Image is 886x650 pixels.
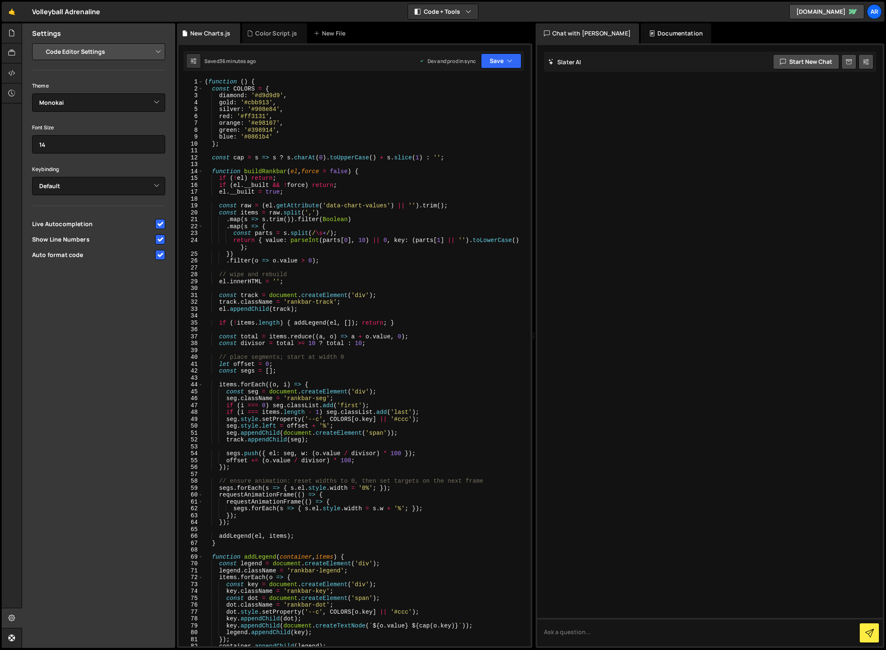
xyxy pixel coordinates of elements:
div: 63 [179,512,203,519]
div: 60 [179,491,203,499]
div: 77 [179,609,203,616]
div: 43 [179,375,203,382]
button: Code + Tools [408,4,478,19]
div: 25 [179,251,203,258]
div: 3 [179,92,203,99]
div: 65 [179,526,203,533]
div: 45 [179,388,203,396]
div: New Charts.js [190,29,230,38]
label: Keybinding [32,165,59,174]
div: 2 [179,86,203,93]
div: 47 [179,402,203,409]
div: 50 [179,423,203,430]
button: Start new chat [773,54,839,69]
div: 71 [179,567,203,574]
div: 37 [179,333,203,340]
div: 72 [179,574,203,581]
div: 16 [179,182,203,189]
button: Save [481,53,521,68]
div: 13 [179,161,203,168]
div: 7 [179,120,203,127]
div: 36 minutes ago [219,58,256,65]
div: 39 [179,347,203,354]
div: 35 [179,320,203,327]
div: 80 [179,629,203,636]
div: 57 [179,471,203,478]
div: 27 [179,265,203,272]
div: Saved [204,58,256,65]
div: Color Script.js [255,29,297,38]
div: 68 [179,547,203,554]
div: 54 [179,450,203,457]
a: [DOMAIN_NAME] [789,4,864,19]
div: 42 [179,368,203,375]
div: 58 [179,478,203,485]
div: 78 [179,615,203,622]
div: 38 [179,340,203,347]
div: 48 [179,409,203,416]
a: Ar [867,4,882,19]
div: 82 [179,643,203,650]
span: Auto format code [32,251,154,259]
div: Chat with [PERSON_NAME] [536,23,639,43]
div: 59 [179,485,203,492]
div: 44 [179,381,203,388]
div: 33 [179,306,203,313]
div: 55 [179,457,203,464]
div: 69 [179,554,203,561]
div: Documentation [641,23,711,43]
span: Show Line Numbers [32,235,154,244]
h2: Settings [32,29,61,38]
div: 40 [179,354,203,361]
div: 24 [179,237,203,251]
div: 73 [179,581,203,588]
div: 11 [179,147,203,154]
div: 79 [179,622,203,630]
div: 66 [179,533,203,540]
a: 🤙 [2,2,22,22]
div: 8 [179,127,203,134]
div: 67 [179,540,203,547]
div: 5 [179,106,203,113]
div: 34 [179,312,203,320]
div: 46 [179,395,203,402]
div: Dev and prod in sync [419,58,476,65]
div: 12 [179,154,203,161]
div: 19 [179,202,203,209]
div: 26 [179,257,203,265]
div: 22 [179,223,203,230]
div: 81 [179,636,203,643]
div: 56 [179,464,203,471]
div: 41 [179,361,203,368]
div: 20 [179,209,203,217]
div: 14 [179,168,203,175]
div: 51 [179,430,203,437]
div: 31 [179,292,203,299]
label: Theme [32,82,49,90]
div: 10 [179,141,203,148]
h2: Slater AI [548,58,581,66]
div: 70 [179,560,203,567]
div: 76 [179,602,203,609]
div: 29 [179,278,203,285]
label: Font Size [32,123,54,132]
div: 9 [179,134,203,141]
span: Live Autocompletion [32,220,154,228]
div: 53 [179,443,203,451]
div: 30 [179,285,203,292]
div: 1 [179,78,203,86]
div: 15 [179,175,203,182]
div: 4 [179,99,203,106]
div: 74 [179,588,203,595]
div: 17 [179,189,203,196]
div: 6 [179,113,203,120]
div: 62 [179,505,203,512]
div: 36 [179,326,203,333]
div: Volleyball Adrenaline [32,7,100,17]
div: 32 [179,299,203,306]
div: 28 [179,271,203,278]
div: 52 [179,436,203,443]
div: 75 [179,595,203,602]
div: 23 [179,230,203,237]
